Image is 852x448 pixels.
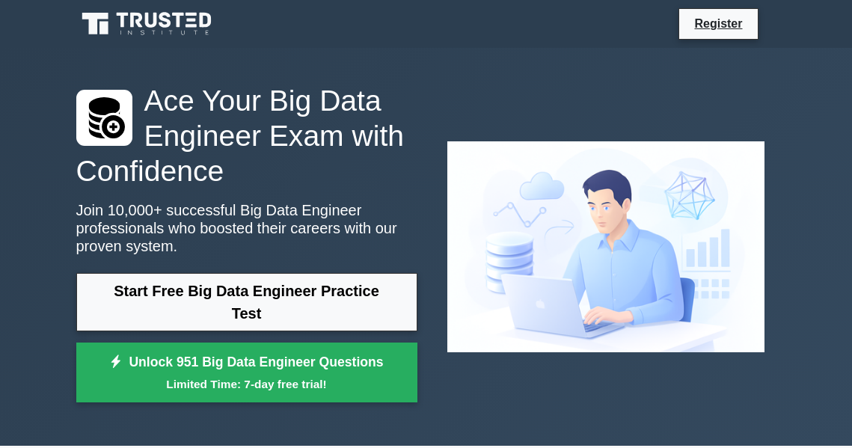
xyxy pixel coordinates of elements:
p: Join 10,000+ successful Big Data Engineer professionals who boosted their careers with our proven... [76,201,417,255]
small: Limited Time: 7-day free trial! [95,375,399,393]
a: Unlock 951 Big Data Engineer QuestionsLimited Time: 7-day free trial! [76,343,417,402]
h1: Ace Your Big Data Engineer Exam with Confidence [76,84,417,189]
img: Big Data Engineer Preview [435,129,776,364]
a: Start Free Big Data Engineer Practice Test [76,273,417,331]
a: Register [685,14,751,33]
